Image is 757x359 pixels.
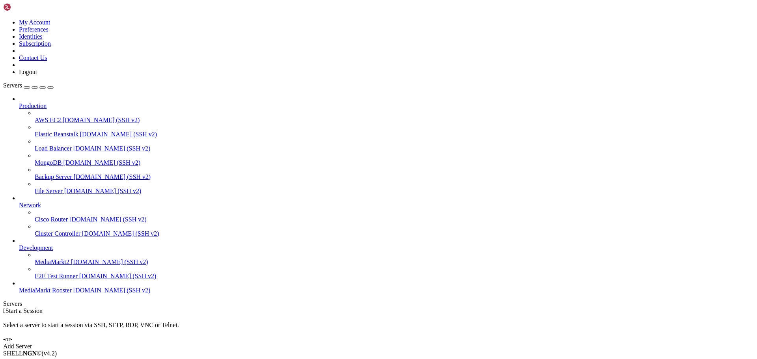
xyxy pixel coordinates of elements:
[19,54,47,61] a: Contact Us
[35,259,754,266] a: MediaMarkt2 [DOMAIN_NAME] (SSH v2)
[35,216,754,223] a: Cisco Router [DOMAIN_NAME] (SSH v2)
[35,230,754,237] a: Cluster Controller [DOMAIN_NAME] (SSH v2)
[19,287,72,294] span: MediaMarkt Rooster
[35,173,72,180] span: Backup Server
[3,350,57,357] span: SHELL ©
[35,131,754,138] a: Elastic Beanstalk [DOMAIN_NAME] (SSH v2)
[35,152,754,166] li: MongoDB [DOMAIN_NAME] (SSH v2)
[23,350,37,357] b: NGN
[35,273,78,279] span: E2E Test Runner
[6,307,43,314] span: Start a Session
[3,82,54,89] a: Servers
[35,159,62,166] span: MongoDB
[35,223,754,237] li: Cluster Controller [DOMAIN_NAME] (SSH v2)
[69,216,147,223] span: [DOMAIN_NAME] (SSH v2)
[19,202,41,208] span: Network
[19,244,53,251] span: Development
[3,307,6,314] span: 
[3,300,754,307] div: Servers
[74,173,151,180] span: [DOMAIN_NAME] (SSH v2)
[80,131,157,138] span: [DOMAIN_NAME] (SSH v2)
[3,3,48,11] img: Shellngn
[35,166,754,180] li: Backup Server [DOMAIN_NAME] (SSH v2)
[19,69,37,75] a: Logout
[3,314,754,343] div: Select a server to start a session via SSH, SFTP, RDP, VNC or Telnet. -or-
[35,159,754,166] a: MongoDB [DOMAIN_NAME] (SSH v2)
[35,259,69,265] span: MediaMarkt2
[35,173,754,180] a: Backup Server [DOMAIN_NAME] (SSH v2)
[63,159,140,166] span: [DOMAIN_NAME] (SSH v2)
[19,102,47,109] span: Production
[35,188,63,194] span: File Server
[71,259,148,265] span: [DOMAIN_NAME] (SSH v2)
[19,33,43,40] a: Identities
[19,280,754,294] li: MediaMarkt Rooster [DOMAIN_NAME] (SSH v2)
[35,230,80,237] span: Cluster Controller
[64,188,142,194] span: [DOMAIN_NAME] (SSH v2)
[35,124,754,138] li: Elastic Beanstalk [DOMAIN_NAME] (SSH v2)
[19,19,50,26] a: My Account
[35,266,754,280] li: E2E Test Runner [DOMAIN_NAME] (SSH v2)
[63,117,140,123] span: [DOMAIN_NAME] (SSH v2)
[35,188,754,195] a: File Server [DOMAIN_NAME] (SSH v2)
[79,273,157,279] span: [DOMAIN_NAME] (SSH v2)
[73,287,151,294] span: [DOMAIN_NAME] (SSH v2)
[19,26,48,33] a: Preferences
[19,95,754,195] li: Production
[35,145,754,152] a: Load Balancer [DOMAIN_NAME] (SSH v2)
[42,350,57,357] span: 4.2.0
[19,244,754,251] a: Development
[3,82,22,89] span: Servers
[19,237,754,280] li: Development
[35,138,754,152] li: Load Balancer [DOMAIN_NAME] (SSH v2)
[35,110,754,124] li: AWS EC2 [DOMAIN_NAME] (SSH v2)
[82,230,159,237] span: [DOMAIN_NAME] (SSH v2)
[19,102,754,110] a: Production
[35,145,72,152] span: Load Balancer
[35,251,754,266] li: MediaMarkt2 [DOMAIN_NAME] (SSH v2)
[35,180,754,195] li: File Server [DOMAIN_NAME] (SSH v2)
[35,131,78,138] span: Elastic Beanstalk
[35,209,754,223] li: Cisco Router [DOMAIN_NAME] (SSH v2)
[19,287,754,294] a: MediaMarkt Rooster [DOMAIN_NAME] (SSH v2)
[35,273,754,280] a: E2E Test Runner [DOMAIN_NAME] (SSH v2)
[35,117,61,123] span: AWS EC2
[35,117,754,124] a: AWS EC2 [DOMAIN_NAME] (SSH v2)
[19,202,754,209] a: Network
[73,145,151,152] span: [DOMAIN_NAME] (SSH v2)
[19,195,754,237] li: Network
[19,40,51,47] a: Subscription
[3,343,754,350] div: Add Server
[35,216,68,223] span: Cisco Router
